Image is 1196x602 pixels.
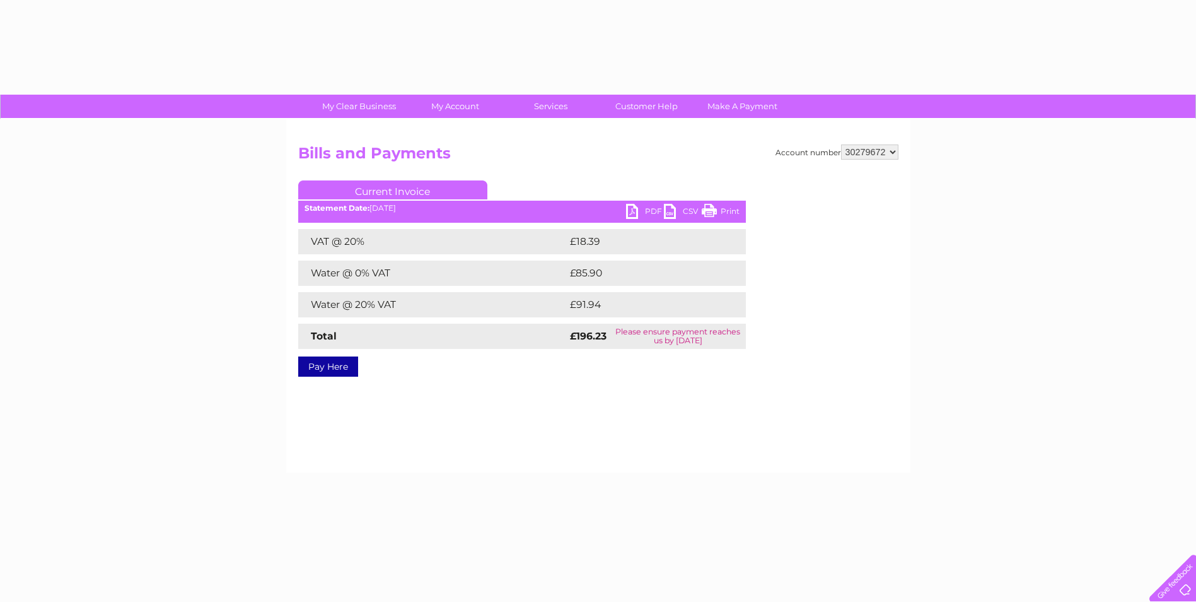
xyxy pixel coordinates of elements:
[690,95,794,118] a: Make A Payment
[305,203,369,213] b: Statement Date:
[626,204,664,222] a: PDF
[567,292,720,317] td: £91.94
[298,204,746,213] div: [DATE]
[307,95,411,118] a: My Clear Business
[567,261,721,286] td: £85.90
[610,324,745,349] td: Please ensure payment reaches us by [DATE]
[567,229,719,254] td: £18.39
[702,204,740,222] a: Print
[298,145,898,168] h2: Bills and Payments
[298,261,567,286] td: Water @ 0% VAT
[595,95,699,118] a: Customer Help
[298,292,567,317] td: Water @ 20% VAT
[298,229,567,254] td: VAT @ 20%
[311,330,337,342] strong: Total
[298,180,487,199] a: Current Invoice
[775,145,898,160] div: Account number
[664,204,702,222] a: CSV
[499,95,603,118] a: Services
[403,95,507,118] a: My Account
[570,330,607,342] strong: £196.23
[298,357,358,377] a: Pay Here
